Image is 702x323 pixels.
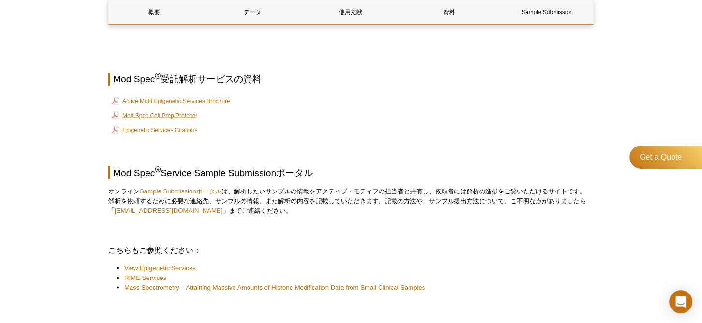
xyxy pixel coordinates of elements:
[404,0,495,24] a: 資料
[207,0,298,24] a: データ
[112,95,230,106] a: Active Motif Epigenetic Services Brochure
[112,109,197,121] a: Mod Spec Cell Prep Protocol
[155,165,161,174] sup: ®
[112,124,197,135] a: Epigenetic Services Citations
[115,206,223,214] a: [EMAIL_ADDRESS][DOMAIN_NAME]
[669,290,692,313] div: Open Intercom Messenger
[124,263,196,273] a: View Epigenetic Services
[108,166,594,179] h2: Mod Spec Service Sample Submissionポータル
[109,0,200,24] a: 概要
[629,146,702,169] a: Get a Quote
[502,0,593,24] a: Sample Submission
[305,0,396,24] a: 使用文献
[124,282,425,292] a: Mass Spectrometry – Attaining Massive Amounts of Histone Modification Data from Small Clinical Sa...
[140,187,221,194] a: Sample Submissionポータル
[108,186,594,215] p: オンライン は、解析したいサンプルの情報をアクティブ・モティフの担当者と共有し、依頼者には解析の進捗をご覧いただけるサイトです。 解析を依頼するために必要な連絡先、サンプルの情報、また解析の内容...
[155,72,161,80] sup: ®
[108,244,594,256] h3: こちらもご参照ください：
[124,273,166,282] a: RIME Services
[108,73,594,86] h2: Mod Spec 受託解析サービスの資料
